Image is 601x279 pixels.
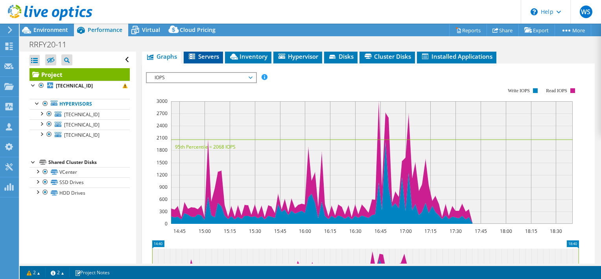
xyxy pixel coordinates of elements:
span: Environment [33,26,68,33]
span: Cluster Disks [363,52,411,60]
text: 2400 [157,122,168,129]
text: 95th Percentile = 2068 IOPS [175,143,236,150]
span: Disks [328,52,354,60]
svg: \n [531,8,538,15]
text: 16:15 [324,228,336,234]
a: Share [487,24,519,36]
span: [TECHNICAL_ID] [64,111,100,118]
text: Write IOPS [508,88,530,93]
text: 15:00 [198,228,210,234]
text: 1500 [157,159,168,166]
text: 17:45 [474,228,487,234]
text: 1800 [157,147,168,153]
text: 15:30 [249,228,261,234]
b: [TECHNICAL_ID] [56,82,93,89]
span: WS [580,6,592,18]
a: Hypervisors [29,99,130,109]
h1: RRFY20-11 [26,40,79,49]
text: 17:00 [399,228,411,234]
span: Inventory [229,52,267,60]
text: 600 [159,196,168,203]
text: 1200 [157,171,168,178]
text: Read IOPS [546,88,567,93]
a: SSD Drives [29,177,130,188]
span: Cloud Pricing [180,26,216,33]
text: 18:00 [500,228,512,234]
a: Project Notes [69,268,115,277]
text: 0 [165,220,168,227]
span: [TECHNICAL_ID] [64,121,100,128]
a: Reports [449,24,487,36]
text: 17:15 [424,228,436,234]
text: 15:45 [274,228,286,234]
text: 17:30 [449,228,461,234]
text: 15:15 [223,228,236,234]
text: 3000 [157,98,168,104]
a: 2 [45,268,70,277]
a: Export [518,24,555,36]
text: 300 [159,208,168,215]
text: 2700 [157,110,168,117]
a: More [555,24,591,36]
text: 900 [159,184,168,190]
span: Performance [88,26,122,33]
a: HDD Drives [29,188,130,198]
text: 18:30 [549,228,562,234]
a: [TECHNICAL_ID] [29,119,130,130]
a: [TECHNICAL_ID] [29,109,130,119]
a: Project [29,68,130,81]
div: Shared Cluster Disks [48,158,130,167]
a: VCenter [29,167,130,177]
text: 16:45 [374,228,386,234]
span: Hypervisor [277,52,318,60]
text: 2100 [157,134,168,141]
text: 16:30 [349,228,361,234]
span: IOPS [151,73,252,82]
text: 18:15 [525,228,537,234]
text: 16:00 [299,228,311,234]
span: Installed Applications [421,52,492,60]
span: [TECHNICAL_ID] [64,132,100,138]
span: Virtual [142,26,160,33]
text: 14:45 [173,228,185,234]
a: 2 [21,268,46,277]
span: Servers [188,52,219,60]
a: [TECHNICAL_ID] [29,81,130,91]
span: Graphs [146,52,177,60]
a: [TECHNICAL_ID] [29,130,130,140]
